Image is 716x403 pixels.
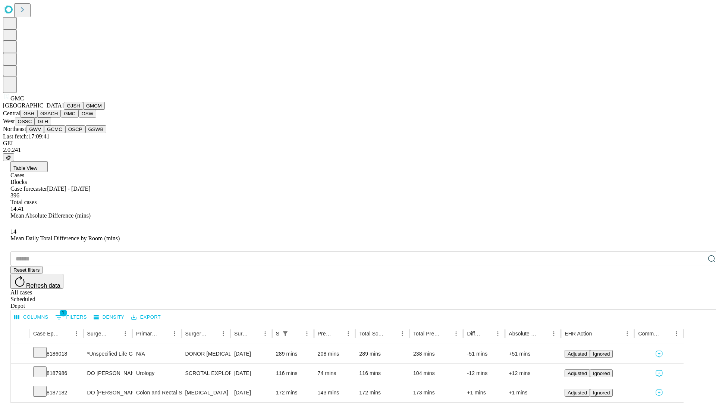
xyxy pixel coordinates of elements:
button: Ignored [590,350,613,358]
button: Adjusted [565,350,590,358]
div: GEI [3,140,713,147]
div: 289 mins [276,344,310,363]
span: Total cases [10,199,37,205]
div: [DATE] [234,383,268,402]
button: Table View [10,161,48,172]
span: Adjusted [568,371,587,376]
button: GSWB [85,125,107,133]
span: Mean Absolute Difference (mins) [10,212,91,219]
div: +1 mins [509,383,557,402]
div: DO [PERSON_NAME] Do [87,383,129,402]
button: GMC [61,110,78,118]
button: Menu [120,328,131,339]
button: GSACH [37,110,61,118]
div: Scheduled In Room Duration [276,331,279,337]
div: Urology [136,364,178,383]
div: Case Epic Id [33,331,60,337]
div: Surgery Date [234,331,249,337]
button: Menu [302,328,312,339]
div: Absolute Difference [509,331,537,337]
span: West [3,118,15,124]
div: Comments [638,331,660,337]
div: [DATE] [234,344,268,363]
button: Adjusted [565,389,590,397]
button: Density [92,312,126,323]
div: 8187986 [33,364,80,383]
button: OSW [79,110,97,118]
button: @ [3,153,14,161]
button: Menu [671,328,682,339]
div: 116 mins [359,364,406,383]
div: [MEDICAL_DATA] [185,383,227,402]
div: 208 mins [318,344,352,363]
div: -12 mins [467,364,501,383]
div: Surgery Name [185,331,207,337]
span: Northeast [3,126,26,132]
span: Ignored [593,371,610,376]
span: Table View [13,165,37,171]
div: *Unspecified Life Gift Of [87,344,129,363]
button: Export [129,312,163,323]
div: 172 mins [276,383,310,402]
div: 143 mins [318,383,352,402]
button: Sort [291,328,302,339]
div: 289 mins [359,344,406,363]
button: OSSC [15,118,35,125]
span: GMC [10,95,24,101]
span: 396 [10,192,19,199]
button: Sort [159,328,169,339]
div: +51 mins [509,344,557,363]
div: 116 mins [276,364,310,383]
button: Menu [169,328,180,339]
div: 104 mins [413,364,460,383]
button: GCMC [44,125,65,133]
div: 2.0.241 [3,147,713,153]
span: 14.41 [10,206,24,212]
button: GWV [26,125,44,133]
button: Expand [15,367,26,380]
button: Sort [208,328,218,339]
button: Menu [451,328,461,339]
button: Sort [249,328,260,339]
div: Surgeon Name [87,331,109,337]
button: Show filters [53,311,89,323]
button: OSCP [65,125,85,133]
span: 1 [60,309,67,316]
div: Difference [467,331,481,337]
div: N/A [136,344,178,363]
div: DONOR [MEDICAL_DATA] CADAVER [185,344,227,363]
span: @ [6,154,11,160]
div: DO [PERSON_NAME] [87,364,129,383]
button: Menu [493,328,503,339]
div: 172 mins [359,383,406,402]
button: GBH [21,110,37,118]
button: Adjusted [565,369,590,377]
div: Colon and Rectal Surgery [136,383,178,402]
button: Menu [622,328,632,339]
button: Ignored [590,369,613,377]
span: [DATE] - [DATE] [47,185,90,192]
button: Reset filters [10,266,43,274]
button: Ignored [590,389,613,397]
button: GMCM [83,102,105,110]
div: 1 active filter [280,328,291,339]
div: 173 mins [413,383,460,402]
button: Sort [387,328,397,339]
span: Ignored [593,351,610,357]
span: [GEOGRAPHIC_DATA] [3,102,64,109]
button: Sort [661,328,671,339]
button: Sort [593,328,603,339]
span: Central [3,110,21,116]
div: 238 mins [413,344,460,363]
button: Menu [549,328,559,339]
div: 74 mins [318,364,352,383]
button: Expand [15,348,26,361]
div: [DATE] [234,364,268,383]
button: Sort [333,328,343,339]
span: Ignored [593,390,610,396]
button: GLH [35,118,51,125]
button: Menu [397,328,408,339]
button: Refresh data [10,274,63,289]
div: EHR Action [565,331,592,337]
div: Total Predicted Duration [413,331,440,337]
